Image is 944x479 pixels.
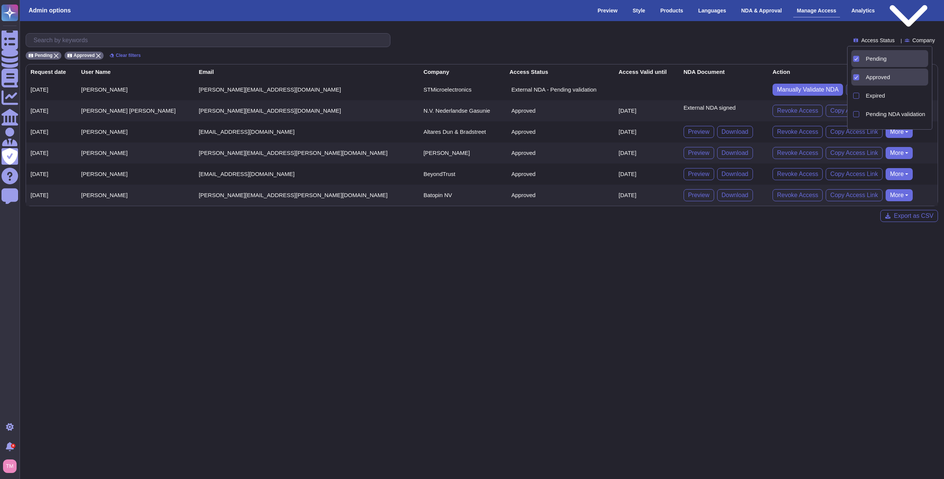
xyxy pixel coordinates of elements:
span: Copy Access Link [830,108,878,114]
button: user [2,458,22,474]
td: [PERSON_NAME] [PERSON_NAME] [76,100,194,121]
td: [DATE] [26,121,76,142]
span: Approved [866,74,890,81]
p: External NDA signed [684,105,763,110]
div: Preview [594,4,621,17]
td: Batopin NV [419,185,505,206]
div: Pending NDA validation [866,111,926,118]
button: Manually Validate NDA [773,84,843,96]
button: Export as CSV [880,210,938,222]
th: Request date [26,64,76,79]
span: Download [722,171,748,177]
td: [DATE] [614,142,679,164]
td: [PERSON_NAME][EMAIL_ADDRESS][DOMAIN_NAME] [194,79,419,100]
button: Download [717,168,753,180]
td: [EMAIL_ADDRESS][DOMAIN_NAME] [194,164,419,185]
button: More [886,126,913,138]
span: Company [912,38,935,43]
td: [PERSON_NAME] [76,185,194,206]
td: [DATE] [26,185,76,206]
p: Approved [511,108,535,113]
button: Revoke Access [773,147,823,159]
span: Pending [35,53,52,58]
button: Revoke Access [773,126,823,138]
button: Copy Access Link [826,147,882,159]
p: External NDA - Pending validation [511,87,597,92]
td: [DATE] [614,100,679,121]
div: Products [656,4,687,17]
td: [PERSON_NAME] [76,164,194,185]
p: Approved [511,150,535,156]
div: Pending [866,55,926,62]
span: Copy Access Link [830,129,878,135]
span: Preview [688,129,710,135]
span: Revoke Access [777,192,818,198]
button: Revoke Access [773,105,823,117]
button: More [886,189,913,201]
td: N.V. Nederlandse Gasunie [419,100,505,121]
div: Analytics [848,4,878,17]
span: Copy Access Link [830,150,878,156]
button: Download [717,126,753,138]
button: Copy Access Link [826,189,882,201]
td: [DATE] [26,100,76,121]
span: Copy Access Link [830,171,878,177]
button: Download [717,189,753,201]
td: [DATE] [26,79,76,100]
span: Preview [688,150,710,156]
th: Email [194,64,419,79]
span: Export as CSV [894,213,933,219]
button: Copy Access Link [826,168,882,180]
span: Download [722,129,748,135]
td: [DATE] [26,142,76,164]
div: Approved [866,74,926,81]
td: [PERSON_NAME][EMAIL_ADDRESS][PERSON_NAME][DOMAIN_NAME] [194,185,419,206]
button: Reject [846,84,872,96]
button: Preview [684,147,714,159]
div: 8 [11,444,15,448]
span: Pending [866,55,887,62]
span: Clear filters [116,53,141,58]
td: [PERSON_NAME] [76,142,194,164]
button: More [886,147,913,159]
th: Access Valid until [614,64,679,79]
button: Preview [684,168,714,180]
td: BeyondTrust [419,164,505,185]
p: Approved [511,129,535,135]
div: Approved [863,69,929,86]
td: [EMAIL_ADDRESS][DOMAIN_NAME] [194,121,419,142]
span: Manually Validate NDA [777,87,838,93]
span: Revoke Access [777,108,818,114]
div: Pending NDA signature [863,124,929,141]
td: [DATE] [26,164,76,185]
th: Company [419,64,505,79]
td: [PERSON_NAME][EMAIL_ADDRESS][DOMAIN_NAME] [194,100,419,121]
td: Altares Dun & Bradstreet [419,121,505,142]
td: [DATE] [614,164,679,185]
div: Languages [695,4,730,17]
td: [PERSON_NAME][EMAIL_ADDRESS][PERSON_NAME][DOMAIN_NAME] [194,142,419,164]
th: NDA Document [679,64,768,79]
td: [PERSON_NAME] [76,121,194,142]
span: Copy Access Link [830,192,878,198]
span: Expired [866,92,885,99]
span: Download [722,150,748,156]
h3: Admin options [29,7,71,14]
td: STMicroelectronics [419,79,505,100]
span: Preview [688,192,710,198]
button: Copy Access Link [826,105,882,117]
div: NDA & Approval [737,4,786,17]
span: Approved [73,53,95,58]
div: Expired [866,92,926,99]
td: [DATE] [614,121,679,142]
th: User Name [76,64,194,79]
button: Preview [684,126,714,138]
button: Copy Access Link [826,126,882,138]
span: Revoke Access [777,129,818,135]
div: Manage Access [793,4,840,17]
div: Style [629,4,649,17]
span: Download [722,192,748,198]
th: Action [768,64,938,79]
span: Access Status [861,38,895,43]
input: Search by keywords [30,34,390,47]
